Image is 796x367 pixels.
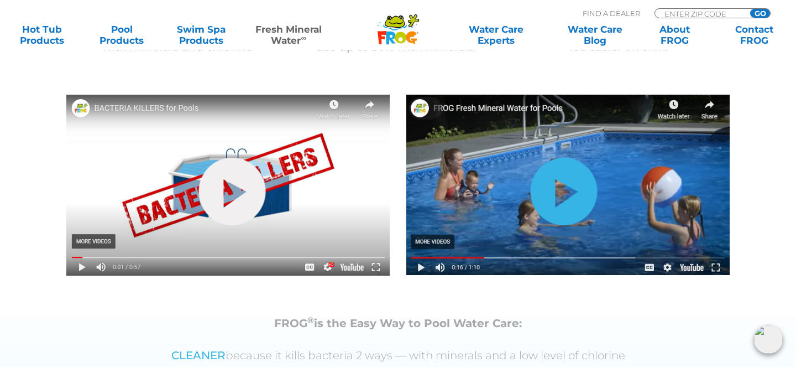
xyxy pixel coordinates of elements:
[170,24,232,46] a: Swim SpaProducts
[301,34,306,42] sup: ∞
[307,315,314,325] sup: ®
[446,24,546,46] a: Water CareExperts
[643,24,705,46] a: AboutFROG
[274,317,522,330] strong: FROG is the Easy Way to Pool Water Care:
[250,24,327,46] a: Fresh MineralWater∞
[564,24,626,46] a: Water CareBlog
[723,24,785,46] a: ContactFROG
[91,24,153,46] a: PoolProducts
[80,349,716,362] p: because it kills bacteria 2 ways — with minerals and a low level of chlorine
[171,349,226,362] span: CLEANER
[583,8,640,18] p: Find A Dealer
[750,9,770,18] input: GO
[406,95,730,275] img: Picture3
[11,24,73,46] a: Hot TubProducts
[663,9,738,18] input: Zip Code Form
[754,325,783,354] img: openIcon
[66,95,390,276] img: Picture1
